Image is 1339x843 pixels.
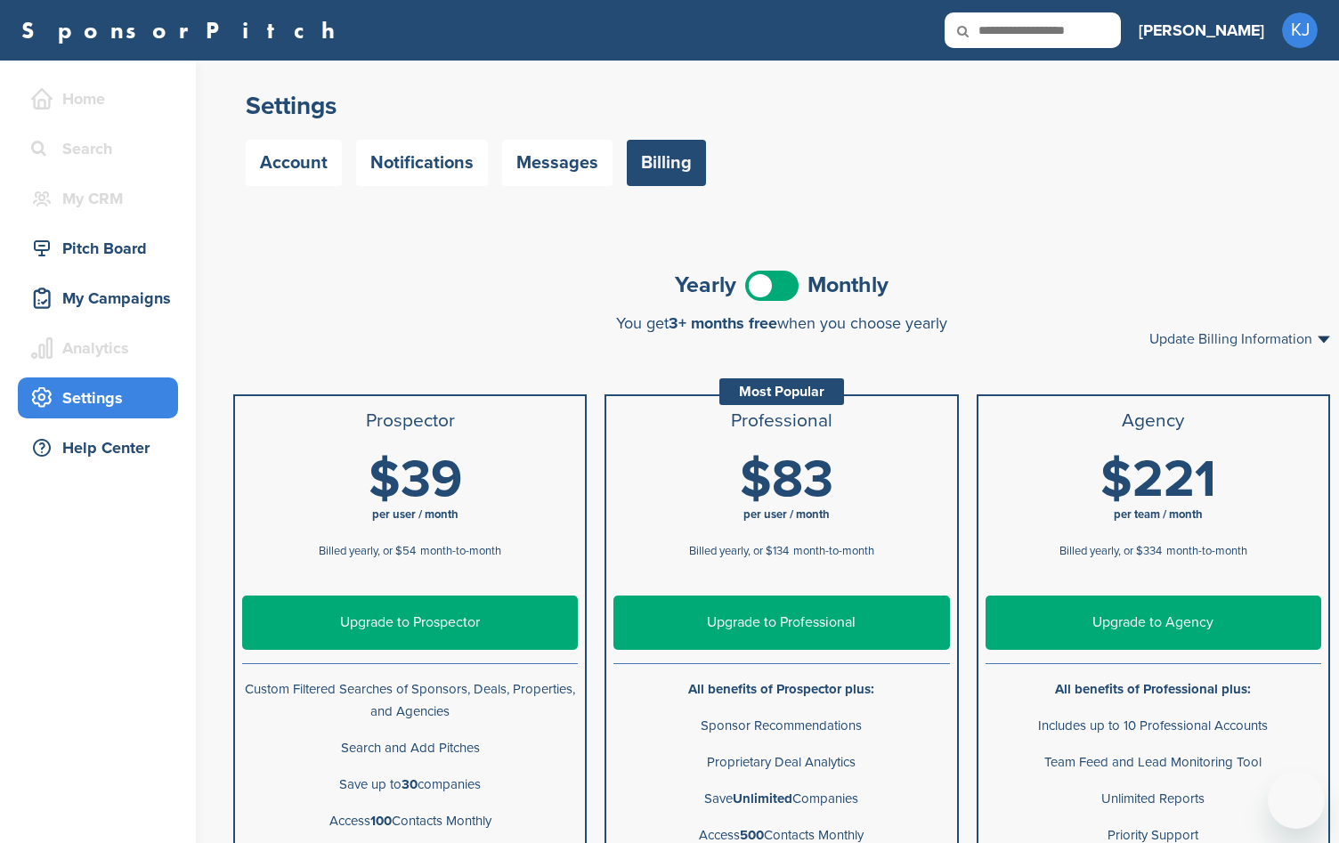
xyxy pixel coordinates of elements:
[1055,681,1251,697] b: All benefits of Professional plus:
[986,410,1321,432] h3: Agency
[21,19,346,42] a: SponsorPitch
[27,133,178,165] div: Search
[733,790,792,807] b: Unlimited
[807,274,889,296] span: Monthly
[242,596,578,650] a: Upgrade to Prospector
[18,128,178,169] a: Search
[740,449,833,511] span: $83
[27,432,178,464] div: Help Center
[743,507,830,522] span: per user / month
[242,678,578,723] p: Custom Filtered Searches of Sponsors, Deals, Properties, and Agencies
[793,544,874,558] span: month-to-month
[689,544,789,558] span: Billed yearly, or $134
[18,328,178,369] a: Analytics
[356,140,488,186] a: Notifications
[242,410,578,432] h3: Prospector
[372,507,459,522] span: per user / month
[319,544,416,558] span: Billed yearly, or $54
[246,140,342,186] a: Account
[1100,449,1216,511] span: $221
[986,715,1321,737] p: Includes up to 10 Professional Accounts
[613,596,949,650] a: Upgrade to Professional
[1282,12,1318,48] span: KJ
[675,274,736,296] span: Yearly
[233,314,1330,332] div: You get when you choose yearly
[242,737,578,759] p: Search and Add Pitches
[986,751,1321,774] p: Team Feed and Lead Monitoring Tool
[27,282,178,314] div: My Campaigns
[242,810,578,832] p: Access Contacts Monthly
[402,776,418,792] b: 30
[18,377,178,418] a: Settings
[740,827,764,843] b: 500
[18,427,178,468] a: Help Center
[27,332,178,364] div: Analytics
[1149,332,1330,346] a: Update Billing Information
[502,140,613,186] a: Messages
[27,182,178,215] div: My CRM
[613,788,949,810] p: Save Companies
[242,774,578,796] p: Save up to companies
[1139,18,1264,43] h3: [PERSON_NAME]
[369,449,462,511] span: $39
[27,232,178,264] div: Pitch Board
[18,278,178,319] a: My Campaigns
[27,382,178,414] div: Settings
[18,78,178,119] a: Home
[27,83,178,115] div: Home
[627,140,706,186] a: Billing
[1268,772,1325,829] iframe: Button to launch messaging window
[613,715,949,737] p: Sponsor Recommendations
[986,596,1321,650] a: Upgrade to Agency
[613,751,949,774] p: Proprietary Deal Analytics
[370,813,392,829] b: 100
[1166,544,1247,558] span: month-to-month
[1139,11,1264,50] a: [PERSON_NAME]
[688,681,874,697] b: All benefits of Prospector plus:
[613,410,949,432] h3: Professional
[420,544,501,558] span: month-to-month
[1059,544,1162,558] span: Billed yearly, or $334
[246,90,1318,122] h2: Settings
[986,788,1321,810] p: Unlimited Reports
[18,228,178,269] a: Pitch Board
[1114,507,1203,522] span: per team / month
[18,178,178,219] a: My CRM
[669,313,777,333] span: 3+ months free
[719,378,844,405] div: Most Popular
